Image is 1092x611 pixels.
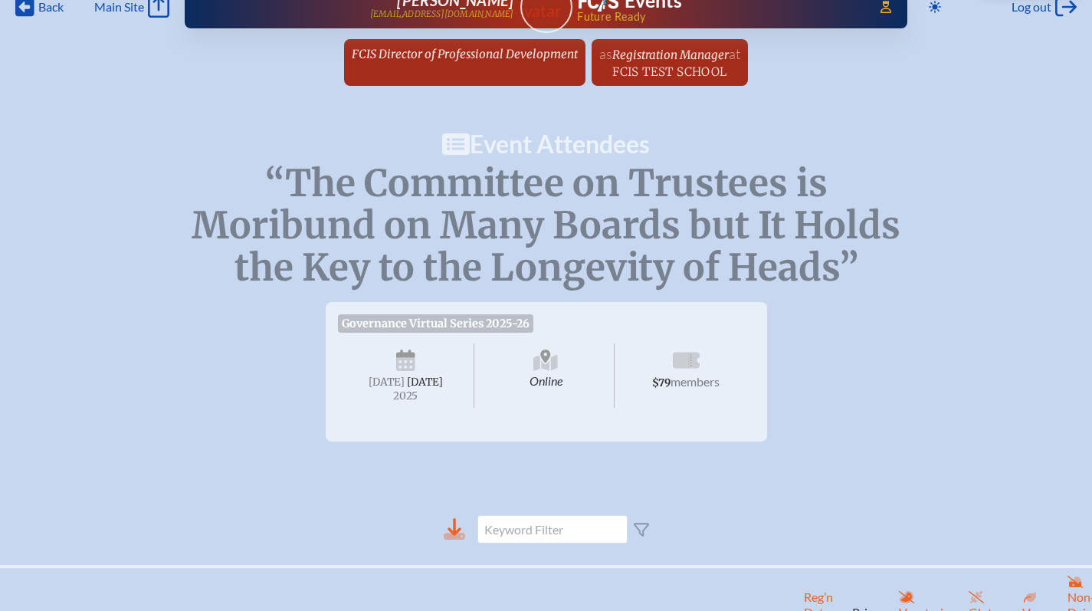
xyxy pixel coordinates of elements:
[444,518,465,540] div: Download to CSV
[370,9,514,19] p: [EMAIL_ADDRESS][DOMAIN_NAME]
[671,374,720,389] span: members
[338,314,534,333] span: Governance Virtual Series 2025-26
[346,39,584,68] a: FCIS Director of Professional Development
[612,64,726,79] span: FCIS Test School
[577,11,858,22] span: Future Ready
[192,160,900,291] span: “The Committee on Trustees is Moribund on Many Boards but It Holds the Key to the Longevity of He...
[652,376,671,389] span: $79
[593,39,746,86] a: asRegistration ManageratFCIS Test School
[477,515,628,544] input: Keyword Filter
[407,376,443,389] span: [DATE]
[612,48,729,62] span: Registration Manager
[350,390,462,402] span: 2025
[352,47,578,61] span: FCIS Director of Professional Development
[477,343,615,408] span: Online
[729,45,740,62] span: at
[369,376,405,389] span: [DATE]
[599,45,612,62] span: as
